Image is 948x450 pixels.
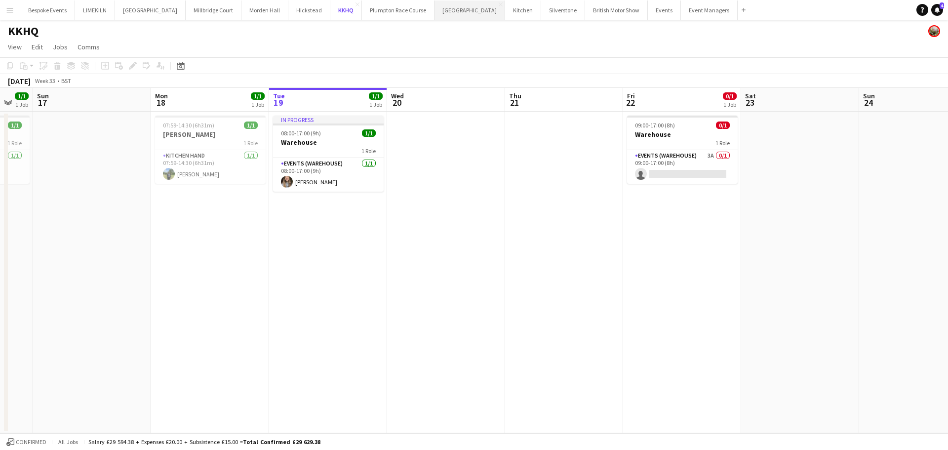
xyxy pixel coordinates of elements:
a: View [4,41,26,53]
span: Jobs [53,42,68,51]
button: Event Managers [681,0,738,20]
span: Sat [745,91,756,100]
button: [GEOGRAPHIC_DATA] [115,0,186,20]
span: 21 [508,97,521,108]
app-card-role: Events (Warehouse)1/108:00-17:00 (9h)[PERSON_NAME] [273,158,384,192]
span: Confirmed [16,439,46,446]
button: Silverstone [541,0,585,20]
span: Sun [863,91,875,100]
a: Edit [28,41,47,53]
span: 17 [36,97,49,108]
h1: KKHQ [8,24,39,39]
div: [DATE] [8,76,31,86]
span: View [8,42,22,51]
a: Jobs [49,41,72,53]
span: Comms [78,42,100,51]
app-job-card: 09:00-17:00 (8h)0/1Warehouse1 RoleEvents (Warehouse)3A0/109:00-17:00 (8h) [627,116,738,184]
button: Kitchen [505,0,541,20]
button: Plumpton Race Course [362,0,434,20]
div: 1 Job [15,101,28,108]
span: 1/1 [251,92,265,100]
span: Total Confirmed £29 629.38 [243,438,320,446]
button: Events [648,0,681,20]
h3: Warehouse [273,138,384,147]
span: 1/1 [15,92,29,100]
span: 1/1 [244,122,258,129]
span: 18 [154,97,168,108]
span: 07:59-14:30 (6h31m) [163,122,214,129]
span: 1/1 [8,122,22,129]
button: British Motor Show [585,0,648,20]
span: 19 [272,97,285,108]
h3: Warehouse [627,130,738,139]
app-job-card: In progress08:00-17:00 (9h)1/1Warehouse1 RoleEvents (Warehouse)1/108:00-17:00 (9h)[PERSON_NAME] [273,116,384,192]
button: Bespoke Events [20,0,75,20]
div: 1 Job [369,101,382,108]
span: Mon [155,91,168,100]
button: Confirmed [5,437,48,448]
span: Sun [37,91,49,100]
span: 1/1 [362,129,376,137]
span: 09:00-17:00 (8h) [635,122,675,129]
span: 1/1 [369,92,383,100]
app-card-role: Kitchen Hand1/107:59-14:30 (6h31m)[PERSON_NAME] [155,150,266,184]
div: 1 Job [723,101,736,108]
span: 20 [390,97,404,108]
button: KKHQ [330,0,362,20]
div: Salary £29 594.38 + Expenses £20.00 + Subsistence £15.00 = [88,438,320,446]
h3: [PERSON_NAME] [155,130,266,139]
span: 23 [744,97,756,108]
span: 0/1 [723,92,737,100]
span: 1 Role [7,139,22,147]
span: 22 [626,97,635,108]
span: Tue [273,91,285,100]
span: 4 [940,2,944,9]
span: Wed [391,91,404,100]
app-user-avatar: Staffing Manager [928,25,940,37]
span: Week 33 [33,77,57,84]
div: In progress [273,116,384,123]
button: Millbridge Court [186,0,241,20]
span: All jobs [56,438,80,446]
button: LIMEKILN [75,0,115,20]
span: Thu [509,91,521,100]
button: Hickstead [288,0,330,20]
span: 1 Role [243,139,258,147]
div: BST [61,77,71,84]
a: Comms [74,41,104,53]
span: 1 Role [715,139,730,147]
span: Fri [627,91,635,100]
span: 24 [862,97,875,108]
app-card-role: Events (Warehouse)3A0/109:00-17:00 (8h) [627,150,738,184]
span: 08:00-17:00 (9h) [281,129,321,137]
span: 1 Role [361,147,376,155]
app-job-card: 07:59-14:30 (6h31m)1/1[PERSON_NAME]1 RoleKitchen Hand1/107:59-14:30 (6h31m)[PERSON_NAME] [155,116,266,184]
a: 4 [931,4,943,16]
button: Morden Hall [241,0,288,20]
div: 1 Job [251,101,264,108]
span: Edit [32,42,43,51]
button: [GEOGRAPHIC_DATA] [434,0,505,20]
span: 0/1 [716,122,730,129]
